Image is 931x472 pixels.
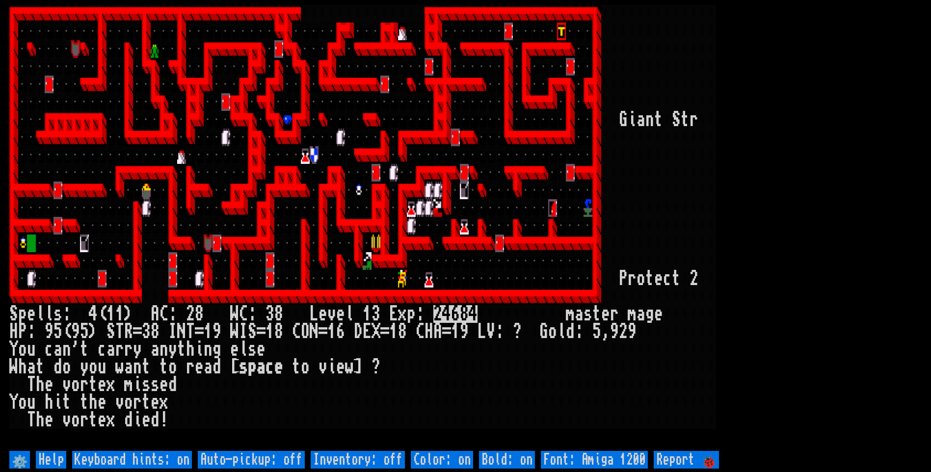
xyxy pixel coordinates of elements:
div: t [142,393,151,411]
input: Report 🐞 [654,451,719,469]
div: t [80,341,89,358]
div: 1 [115,305,124,323]
div: 9 [460,323,469,341]
div: ) [124,305,133,323]
div: t [160,358,168,376]
div: e [45,376,53,393]
div: l [557,323,566,341]
div: c [45,341,53,358]
div: a [204,358,213,376]
input: Bold: on [479,451,535,469]
div: o [548,323,557,341]
div: 1 [106,305,115,323]
div: H [425,323,433,341]
input: Color: on [411,451,473,469]
div: x [398,305,407,323]
div: 9 [628,323,637,341]
div: t [592,305,601,323]
div: e [654,305,663,323]
div: I [239,323,248,341]
div: e [274,358,283,376]
div: 4 [89,305,98,323]
div: u [27,393,36,411]
div: 9 [213,323,221,341]
div: a [257,358,266,376]
div: o [124,393,133,411]
div: e [151,393,160,411]
div: m [124,376,133,393]
div: r [124,341,133,358]
div: y [133,341,142,358]
div: w [115,358,124,376]
div: L [310,305,319,323]
div: 8 [195,305,204,323]
div: e [601,305,610,323]
div: r [186,358,195,376]
div: h [36,411,45,429]
div: p [18,305,27,323]
div: o [18,341,27,358]
div: e [160,376,168,393]
div: y [168,341,177,358]
div: x [106,376,115,393]
div: w [345,358,354,376]
div: a [106,341,115,358]
div: u [27,341,36,358]
div: O [301,323,310,341]
div: 9 [45,323,53,341]
div: n [133,358,142,376]
div: S [672,111,681,129]
div: e [195,358,204,376]
div: 8 [151,323,160,341]
div: r [690,111,698,129]
div: 9 [71,323,80,341]
div: 3 [142,323,151,341]
div: c [98,341,106,358]
div: W [9,358,18,376]
div: s [142,376,151,393]
div: W [230,323,239,341]
div: 2 [690,270,698,288]
div: a [27,358,36,376]
div: o [637,270,645,288]
div: t [36,358,45,376]
div: L [478,323,486,341]
div: u [98,358,106,376]
div: 1 [327,323,336,341]
mark: 8 [460,305,469,323]
div: v [115,393,124,411]
div: T [27,376,36,393]
div: s [151,376,160,393]
div: s [248,341,257,358]
div: d [168,376,177,393]
div: r [80,376,89,393]
mark: 6 [451,305,460,323]
div: e [142,411,151,429]
div: = [195,323,204,341]
div: e [654,270,663,288]
div: X [372,323,380,341]
div: : [495,323,504,341]
div: e [98,376,106,393]
div: m [628,305,637,323]
div: Y [9,393,18,411]
div: x [160,393,168,411]
div: s [239,358,248,376]
div: m [566,305,575,323]
div: n [160,341,168,358]
div: c [266,358,274,376]
div: 1 [389,323,398,341]
div: t [177,341,186,358]
div: v [62,376,71,393]
div: a [575,305,584,323]
div: e [336,305,345,323]
div: i [628,111,637,129]
div: ? [513,323,522,341]
div: a [124,358,133,376]
div: E [363,323,372,341]
div: g [213,341,221,358]
input: Inventory: off [311,451,405,469]
div: 3 [372,305,380,323]
div: I [168,323,177,341]
div: n [645,111,654,129]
